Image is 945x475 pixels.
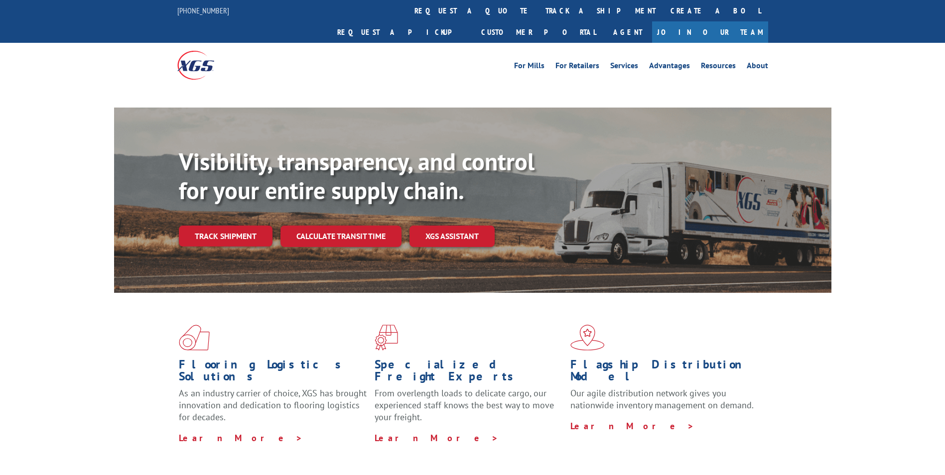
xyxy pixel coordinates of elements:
h1: Specialized Freight Experts [375,358,563,387]
a: For Mills [514,62,544,73]
h1: Flooring Logistics Solutions [179,358,367,387]
a: Learn More > [179,432,303,444]
b: Visibility, transparency, and control for your entire supply chain. [179,146,535,206]
img: xgs-icon-flagship-distribution-model-red [570,325,605,351]
a: Advantages [649,62,690,73]
span: Our agile distribution network gives you nationwide inventory management on demand. [570,387,754,411]
a: About [747,62,768,73]
a: Request a pickup [330,21,474,43]
a: XGS ASSISTANT [409,226,495,247]
a: For Retailers [555,62,599,73]
a: Resources [701,62,736,73]
a: Learn More > [570,420,694,432]
p: From overlength loads to delicate cargo, our experienced staff knows the best way to move your fr... [375,387,563,432]
a: Services [610,62,638,73]
h1: Flagship Distribution Model [570,358,759,387]
a: Agent [603,21,652,43]
a: Learn More > [375,432,499,444]
span: As an industry carrier of choice, XGS has brought innovation and dedication to flooring logistics... [179,387,367,423]
img: xgs-icon-focused-on-flooring-red [375,325,398,351]
img: xgs-icon-total-supply-chain-intelligence-red [179,325,210,351]
a: Join Our Team [652,21,768,43]
a: Track shipment [179,226,272,246]
a: Calculate transit time [280,226,402,247]
a: Customer Portal [474,21,603,43]
a: [PHONE_NUMBER] [177,5,229,15]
